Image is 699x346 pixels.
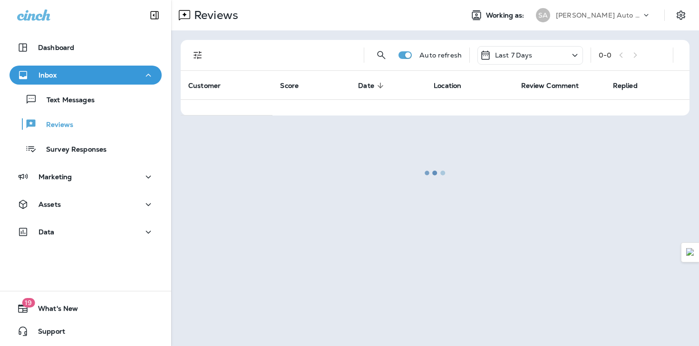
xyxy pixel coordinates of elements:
p: Reviews [37,121,73,130]
span: What's New [29,305,78,316]
img: Detect Auto [686,248,695,257]
p: Inbox [39,71,57,79]
button: Assets [10,195,162,214]
span: 19 [22,298,35,308]
button: Support [10,322,162,341]
p: Assets [39,201,61,208]
button: Reviews [10,114,162,134]
button: Data [10,222,162,241]
p: Survey Responses [37,145,107,154]
p: Data [39,228,55,236]
button: Inbox [10,66,162,85]
button: Text Messages [10,89,162,109]
p: Text Messages [37,96,95,105]
button: Marketing [10,167,162,186]
button: 19What's New [10,299,162,318]
button: Dashboard [10,38,162,57]
p: Marketing [39,173,72,181]
p: Dashboard [38,44,74,51]
span: Support [29,327,65,339]
button: Survey Responses [10,139,162,159]
button: Collapse Sidebar [141,6,168,25]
